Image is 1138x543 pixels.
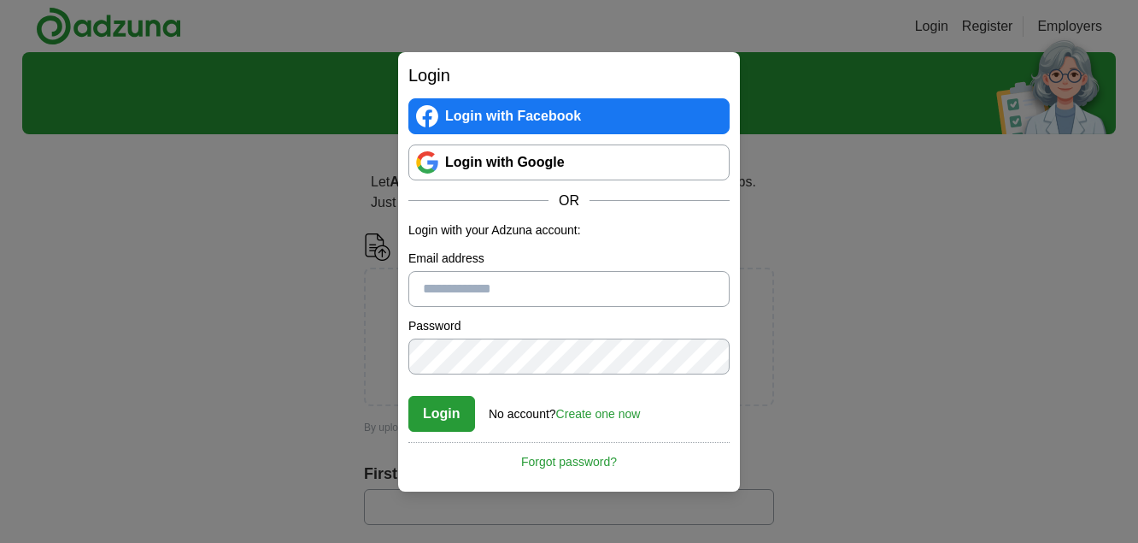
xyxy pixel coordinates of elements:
label: Email address [408,250,730,268]
p: Login with your Adzuna account: [408,221,730,239]
a: Login with Google [408,145,730,180]
label: Password [408,317,730,335]
span: OR [548,191,590,211]
div: No account? [489,395,640,423]
a: Forgot password? [408,442,730,471]
a: Login with Facebook [408,98,730,134]
button: Login [408,396,475,432]
a: Create one now [556,407,641,421]
h2: Login [408,62,730,88]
